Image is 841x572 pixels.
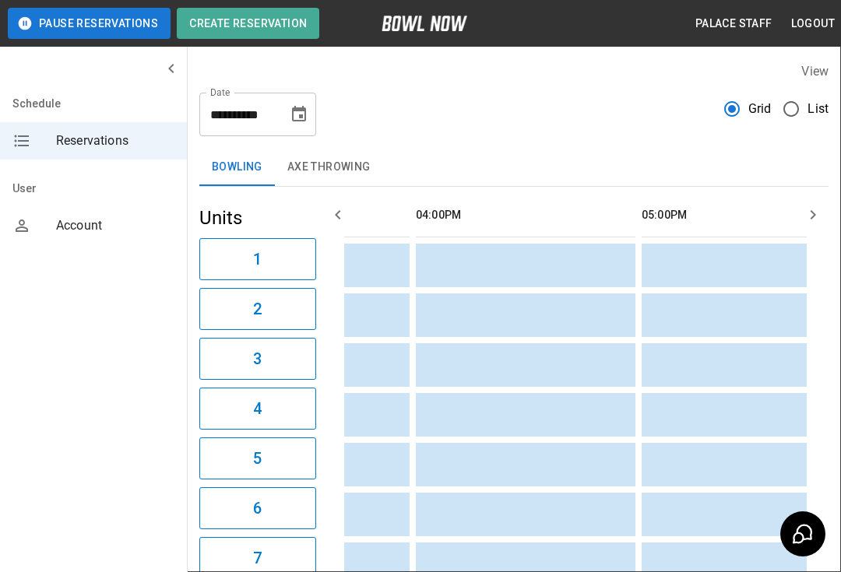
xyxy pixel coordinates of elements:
[56,216,174,235] span: Account
[199,149,275,186] button: Bowling
[177,8,319,39] button: Create Reservation
[253,396,262,421] h6: 4
[199,205,316,230] h5: Units
[689,9,779,38] button: Palace Staff
[253,346,262,371] h6: 3
[785,9,841,38] button: Logout
[253,546,262,570] h6: 7
[199,149,829,186] div: inventory tabs
[56,132,174,150] span: Reservations
[748,100,772,118] span: Grid
[253,446,262,471] h6: 5
[808,100,829,118] span: List
[8,8,171,39] button: Pause Reservations
[253,297,262,321] h6: 2
[253,496,262,521] h6: 6
[253,247,262,272] h6: 1
[801,64,829,79] label: View
[283,99,315,130] button: Choose date, selected date is Aug 24, 2025
[382,16,467,31] img: logo
[275,149,383,186] button: AXE THROWING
